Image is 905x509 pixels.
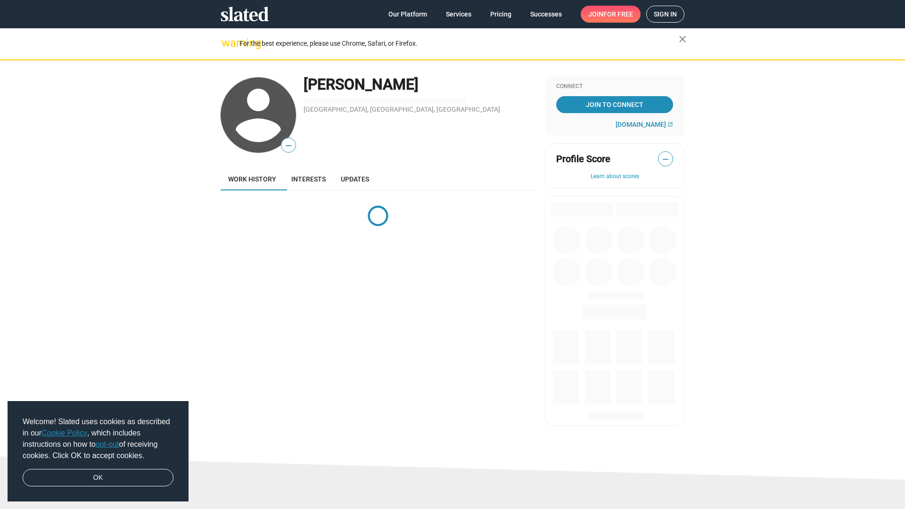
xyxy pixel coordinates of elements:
span: Pricing [490,6,511,23]
span: Work history [228,175,276,183]
a: Cookie Policy [41,429,87,437]
span: Join To Connect [558,96,671,113]
a: Services [438,6,479,23]
mat-icon: open_in_new [667,122,673,127]
span: Sign in [654,6,677,22]
div: cookieconsent [8,401,189,502]
span: Our Platform [388,6,427,23]
span: Successes [530,6,562,23]
button: Learn about scores [556,173,673,181]
span: Services [446,6,471,23]
a: opt-out [96,440,119,448]
a: Updates [333,168,377,190]
div: For the best experience, please use Chrome, Safari, or Firefox. [239,37,679,50]
span: — [281,140,296,152]
span: Updates [341,175,369,183]
a: Our Platform [381,6,435,23]
a: dismiss cookie message [23,469,173,487]
a: Pricing [483,6,519,23]
a: Work history [221,168,284,190]
a: [GEOGRAPHIC_DATA], [GEOGRAPHIC_DATA], [GEOGRAPHIC_DATA] [304,106,500,113]
span: Profile Score [556,153,610,165]
span: for free [603,6,633,23]
a: Sign in [646,6,684,23]
a: Interests [284,168,333,190]
div: Connect [556,83,673,90]
mat-icon: close [677,33,688,45]
mat-icon: warning [222,37,233,49]
a: Joinfor free [581,6,641,23]
span: [DOMAIN_NAME] [616,121,666,128]
div: [PERSON_NAME] [304,74,535,95]
span: Join [588,6,633,23]
span: — [658,153,673,165]
span: Welcome! Slated uses cookies as described in our , which includes instructions on how to of recei... [23,416,173,461]
a: Successes [523,6,569,23]
a: Join To Connect [556,96,673,113]
a: [DOMAIN_NAME] [616,121,673,128]
span: Interests [291,175,326,183]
